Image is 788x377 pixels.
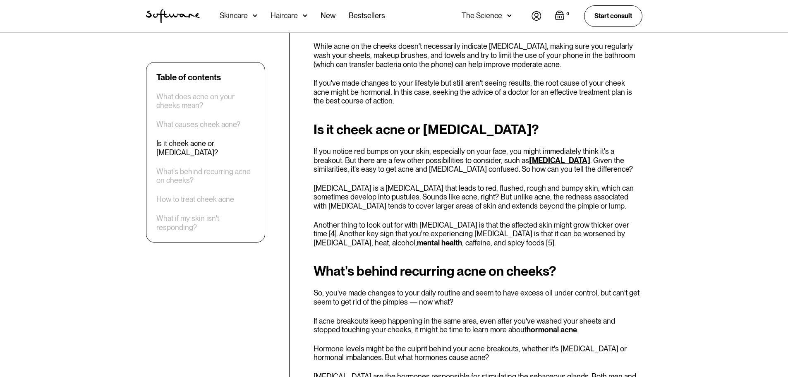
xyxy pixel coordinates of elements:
[417,238,462,247] a: mental health
[584,5,642,26] a: Start consult
[303,12,307,20] img: arrow down
[156,92,255,110] a: What does acne on your cheeks mean?
[146,9,200,23] a: home
[314,221,642,247] p: Another thing to look out for with [MEDICAL_DATA] is that the affected skin might grow thicker ov...
[220,12,248,20] div: Skincare
[271,12,298,20] div: Haircare
[314,79,642,106] p: If you've made changes to your lifestyle but still aren't seeing results, the root cause of your ...
[507,12,512,20] img: arrow down
[314,344,642,362] p: Hormone levels might be the culprit behind your acne breakouts, whether it's [MEDICAL_DATA] or ho...
[314,42,642,69] p: While acne on the cheeks doesn't necessarily indicate [MEDICAL_DATA], making sure you regularly w...
[314,264,642,279] h2: What's behind recurring acne on cheeks?
[156,214,255,232] a: What if my skin isn't responding?
[156,72,221,82] div: Table of contents
[314,288,642,306] p: So, you've made changes to your daily routine and seem to have excess oil under control, but can'...
[462,12,502,20] div: The Science
[314,184,642,211] p: [MEDICAL_DATA] is a [MEDICAL_DATA] that leads to red, flushed, rough and bumpy skin, which can so...
[253,12,257,20] img: arrow down
[146,9,200,23] img: Software Logo
[156,195,234,204] a: How to treat cheek acne
[314,317,642,334] p: If acne breakouts keep happening in the same area, even after you've washed your sheets and stopp...
[156,120,240,130] a: What causes cheek acne?
[527,325,577,334] a: hormonal acne
[529,156,590,165] a: [MEDICAL_DATA]
[565,10,571,18] div: 0
[314,147,642,174] p: If you notice red bumps on your skin, especially on your face, you might immediately think it's a...
[156,139,255,157] a: Is it cheek acne or [MEDICAL_DATA]?
[314,122,642,137] h2: Is it cheek acne or [MEDICAL_DATA]?
[555,10,571,22] a: Open empty cart
[156,167,255,185] a: What's behind recurring acne on cheeks?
